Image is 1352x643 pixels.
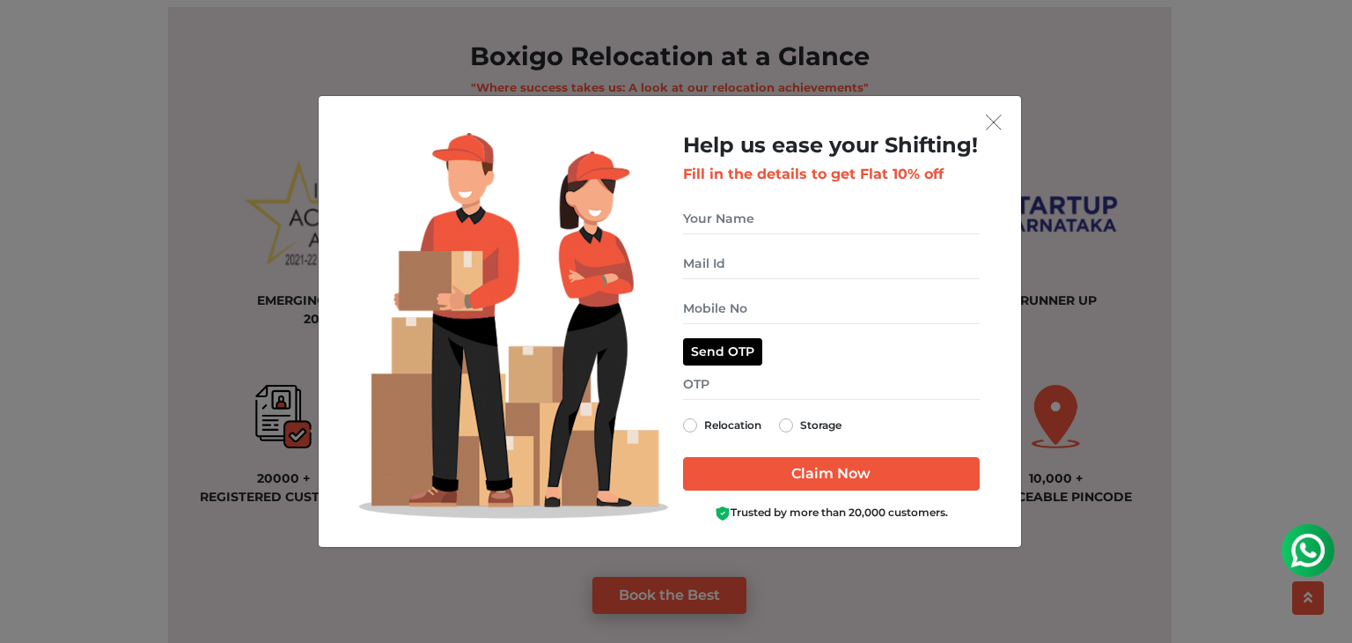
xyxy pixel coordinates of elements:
[986,115,1002,130] img: exit
[683,203,980,234] input: Your Name
[683,133,980,159] h2: Help us ease your Shifting!
[800,415,841,436] label: Storage
[683,338,762,366] button: Send OTP
[683,166,980,182] h3: Fill in the details to get Flat 10% off
[18,18,53,53] img: whatsapp-icon.svg
[715,506,731,521] img: Boxigo Customer Shield
[683,248,980,279] input: Mail Id
[683,369,980,400] input: OTP
[683,457,980,491] input: Claim Now
[683,293,980,324] input: Mobile No
[704,415,761,436] label: Relocation
[683,505,980,521] div: Trusted by more than 20,000 customers.
[359,133,669,519] img: Lead Welcome Image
